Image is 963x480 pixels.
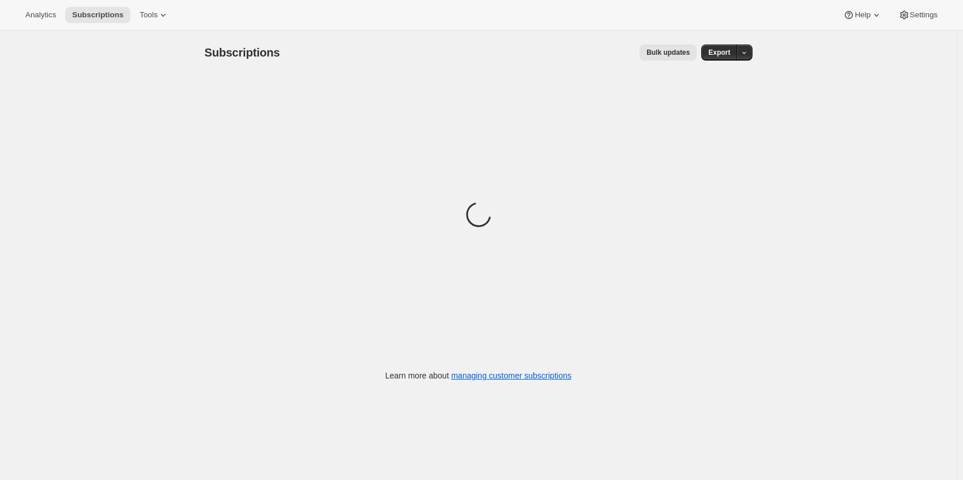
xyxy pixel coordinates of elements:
[708,48,730,57] span: Export
[25,10,56,20] span: Analytics
[205,46,280,59] span: Subscriptions
[140,10,157,20] span: Tools
[18,7,63,23] button: Analytics
[65,7,130,23] button: Subscriptions
[855,10,870,20] span: Help
[385,370,571,381] p: Learn more about
[891,7,945,23] button: Settings
[836,7,889,23] button: Help
[701,44,737,61] button: Export
[646,48,690,57] span: Bulk updates
[133,7,176,23] button: Tools
[640,44,697,61] button: Bulk updates
[451,371,571,380] a: managing customer subscriptions
[910,10,938,20] span: Settings
[72,10,123,20] span: Subscriptions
